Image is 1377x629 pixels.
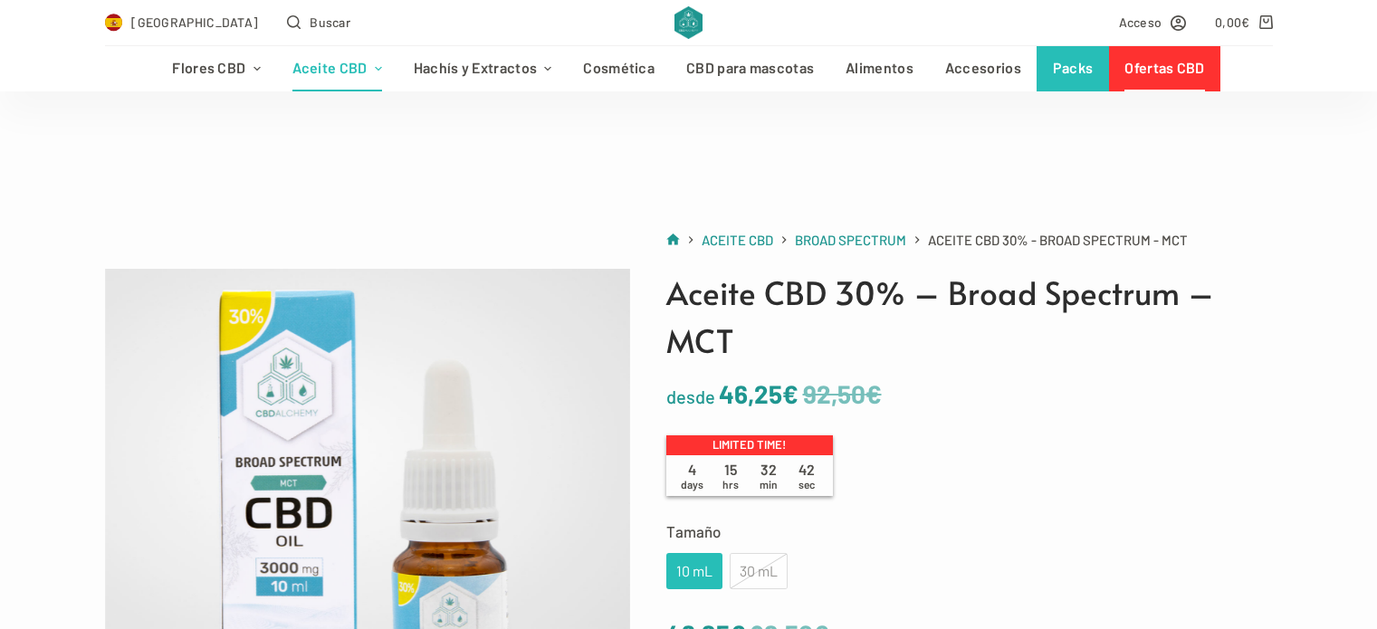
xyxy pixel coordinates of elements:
[830,46,930,91] a: Alimentos
[928,229,1188,252] span: Aceite CBD 30% - Broad Spectrum - MCT
[929,46,1037,91] a: Accesorios
[105,14,123,32] img: ES Flag
[666,519,1273,544] label: Tamaño
[681,478,703,491] span: days
[1037,46,1109,91] a: Packs
[310,12,350,33] span: Buscar
[788,461,826,491] span: 42
[1109,46,1220,91] a: Ofertas CBD
[666,386,715,407] span: desde
[782,378,798,409] span: €
[568,46,671,91] a: Cosmética
[795,229,906,252] a: Broad Spectrum
[131,12,258,33] span: [GEOGRAPHIC_DATA]
[157,46,276,91] a: Flores CBD
[702,229,773,252] a: Aceite CBD
[712,461,750,491] span: 15
[1215,12,1272,33] a: Carro de compra
[157,46,1220,91] nav: Menú de cabecera
[760,478,778,491] span: min
[1119,12,1187,33] a: Acceso
[666,269,1273,364] h1: Aceite CBD 30% – Broad Spectrum – MCT
[666,435,833,455] p: Limited time!
[674,6,703,39] img: CBD Alchemy
[1241,14,1249,30] span: €
[276,46,397,91] a: Aceite CBD
[722,478,739,491] span: hrs
[397,46,568,91] a: Hachís y Extractos
[671,46,830,91] a: CBD para mascotas
[105,12,259,33] a: Select Country
[1215,14,1250,30] bdi: 0,00
[750,461,788,491] span: 32
[865,378,882,409] span: €
[803,378,882,409] bdi: 92,50
[719,378,798,409] bdi: 46,25
[677,559,712,583] div: 10 mL
[674,461,712,491] span: 4
[798,478,815,491] span: sec
[702,232,773,248] span: Aceite CBD
[1119,12,1162,33] span: Acceso
[795,232,906,248] span: Broad Spectrum
[287,12,350,33] button: Abrir formulario de búsqueda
